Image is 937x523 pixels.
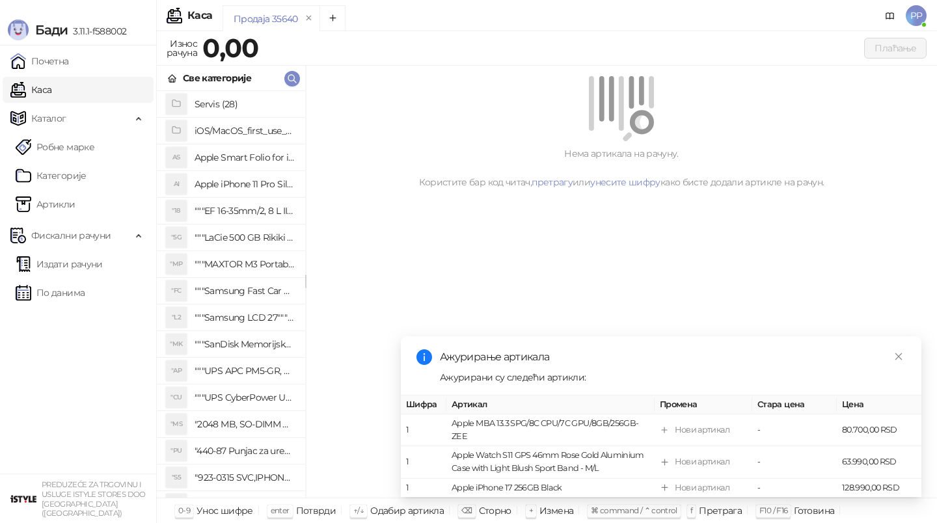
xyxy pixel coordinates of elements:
[837,479,921,498] td: 128.990,00 RSD
[675,481,729,494] div: Нови артикал
[271,505,290,515] span: enter
[479,502,511,519] div: Сторно
[68,25,126,37] span: 3.11.1-f588002
[195,387,295,408] h4: """UPS CyberPower UT650EG, 650VA/360W , line-int., s_uko, desktop"""
[880,5,901,26] a: Документација
[416,349,432,365] span: info-circle
[195,360,295,381] h4: """UPS APC PM5-GR, Essential Surge Arrest,5 utic_nica"""
[166,360,187,381] div: "AP
[166,494,187,515] div: "SD
[591,505,677,515] span: ⌘ command / ⌃ control
[195,227,295,248] h4: """LaCie 500 GB Rikiki USB 3.0 / Ultra Compact & Resistant aluminum / USB 3.0 / 2.5"""""""
[234,12,298,26] div: Продаја 35640
[16,134,94,160] a: Робне марке
[8,20,29,40] img: Logo
[401,479,446,498] td: 1
[752,447,837,479] td: -
[31,222,111,248] span: Фискални рачуни
[590,176,660,188] a: унесите шифру
[759,505,787,515] span: F10 / F16
[353,505,364,515] span: ↑/↓
[202,32,258,64] strong: 0,00
[401,447,446,479] td: 1
[31,105,66,131] span: Каталог
[446,479,655,498] td: Apple iPhone 17 256GB Black
[864,38,927,59] button: Плаћање
[837,447,921,479] td: 63.990,00 RSD
[195,414,295,435] h4: "2048 MB, SO-DIMM DDRII, 667 MHz, Napajanje 1,8 0,1 V, Latencija CL5"
[166,440,187,461] div: "PU
[675,456,729,469] div: Нови артикал
[655,396,752,414] th: Промена
[321,146,921,189] div: Нема артикала на рачуну. Користите бар код читач, или како бисте додали артикле на рачун.
[752,414,837,446] td: -
[690,505,692,515] span: f
[906,5,927,26] span: PP
[166,227,187,248] div: "5G
[894,352,903,361] span: close
[195,254,295,275] h4: """MAXTOR M3 Portable 2TB 2.5"""" crni eksterni hard disk HX-M201TCB/GM"""
[10,486,36,512] img: 64x64-companyLogo-77b92cf4-9946-4f36-9751-bf7bb5fd2c7d.png
[446,414,655,446] td: Apple MBA 13.3 SPG/8C CPU/7C GPU/8GB/256GB-ZEE
[166,200,187,221] div: "18
[16,280,85,306] a: По данима
[446,447,655,479] td: Apple Watch S11 GPS 46mm Rose Gold Aluminium Case with Light Blush Sport Band - M/L
[401,414,446,446] td: 1
[195,174,295,194] h4: Apple iPhone 11 Pro Silicone Case - Black
[195,280,295,301] h4: """Samsung Fast Car Charge Adapter, brzi auto punja_, boja crna"""
[166,467,187,488] div: "S5
[440,349,906,365] div: Ажурирање артикала
[699,502,742,519] div: Претрага
[195,120,295,141] h4: iOS/MacOS_first_use_assistance (4)
[166,174,187,194] div: AI
[440,370,906,384] div: Ажурирани су следећи артикли:
[166,147,187,168] div: AS
[532,176,573,188] a: претрагу
[166,254,187,275] div: "MP
[195,334,295,355] h4: """SanDisk Memorijska kartica 256GB microSDXC sa SD adapterom SDSQXA1-256G-GN6MA - Extreme PLUS, ...
[16,251,103,277] a: Издати рачуни
[461,505,472,515] span: ⌫
[164,35,200,61] div: Износ рачуна
[35,22,68,38] span: Бади
[197,502,253,519] div: Унос шифре
[16,163,87,189] a: Категорије
[837,396,921,414] th: Цена
[539,502,573,519] div: Измена
[675,424,729,437] div: Нови артикал
[794,502,834,519] div: Готовина
[195,200,295,221] h4: """EF 16-35mm/2, 8 L III USM"""
[891,349,906,364] a: Close
[16,191,75,217] a: ArtikliАртикли
[752,396,837,414] th: Стара цена
[187,10,212,21] div: Каса
[166,280,187,301] div: "FC
[195,94,295,114] h4: Servis (28)
[446,396,655,414] th: Артикал
[166,307,187,328] div: "L2
[195,307,295,328] h4: """Samsung LCD 27"""" C27F390FHUXEN"""
[837,414,921,446] td: 80.700,00 RSD
[183,71,251,85] div: Све категорије
[166,414,187,435] div: "MS
[10,77,51,103] a: Каса
[529,505,533,515] span: +
[166,334,187,355] div: "MK
[195,147,295,168] h4: Apple Smart Folio for iPad mini (A17 Pro) - Sage
[178,505,190,515] span: 0-9
[195,467,295,488] h4: "923-0315 SVC,IPHONE 5/5S BATTERY REMOVAL TRAY Držač za iPhone sa kojim se otvara display
[752,479,837,498] td: -
[10,48,69,74] a: Почетна
[42,480,146,518] small: PREDUZEĆE ZA TRGOVINU I USLUGE ISTYLE STORES DOO [GEOGRAPHIC_DATA] ([GEOGRAPHIC_DATA])
[401,396,446,414] th: Шифра
[157,91,305,498] div: grid
[195,494,295,515] h4: "923-0448 SVC,IPHONE,TOURQUE DRIVER KIT .65KGF- CM Šrafciger "
[296,502,336,519] div: Потврди
[370,502,444,519] div: Одабир артикла
[319,5,346,31] button: Add tab
[166,387,187,408] div: "CU
[195,440,295,461] h4: "440-87 Punjac za uredjaje sa micro USB portom 4/1, Stand."
[301,13,318,24] button: remove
